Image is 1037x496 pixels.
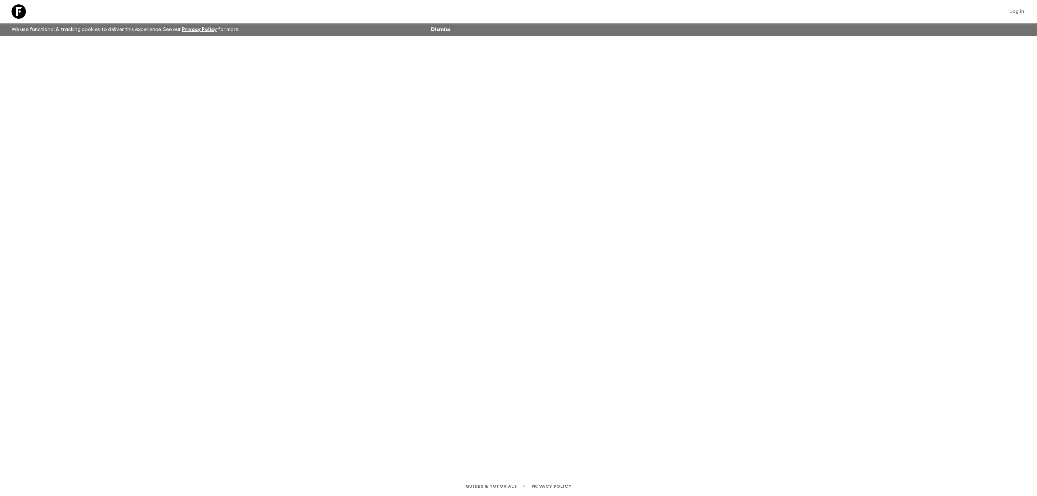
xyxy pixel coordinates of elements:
[466,482,517,490] a: Guides & Tutorials
[429,24,452,35] button: Dismiss
[1005,6,1028,17] a: Log in
[182,27,217,32] a: Privacy Policy
[9,23,242,36] p: We use functional & tracking cookies to deliver this experience. See our for more.
[531,482,571,490] a: Privacy Policy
